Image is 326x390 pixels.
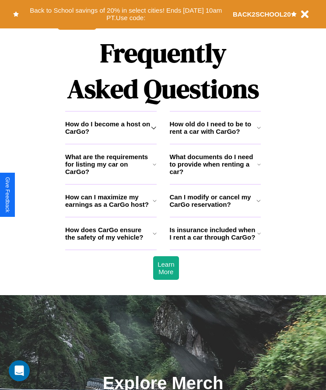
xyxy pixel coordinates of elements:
[170,193,257,208] h3: Can I modify or cancel my CarGo reservation?
[4,177,11,212] div: Give Feedback
[9,360,30,381] div: Open Intercom Messenger
[170,226,257,241] h3: Is insurance included when I rent a car through CarGo?
[19,4,233,24] button: Back to School savings of 20% in select cities! Ends [DATE] 10am PT.Use code:
[170,153,258,175] h3: What documents do I need to provide when renting a car?
[65,31,261,111] h1: Frequently Asked Questions
[170,120,257,135] h3: How old do I need to be to rent a car with CarGo?
[153,256,179,280] button: Learn More
[65,120,151,135] h3: How do I become a host on CarGo?
[65,193,153,208] h3: How can I maximize my earnings as a CarGo host?
[65,226,153,241] h3: How does CarGo ensure the safety of my vehicle?
[65,153,153,175] h3: What are the requirements for listing my car on CarGo?
[233,10,291,18] b: BACK2SCHOOL20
